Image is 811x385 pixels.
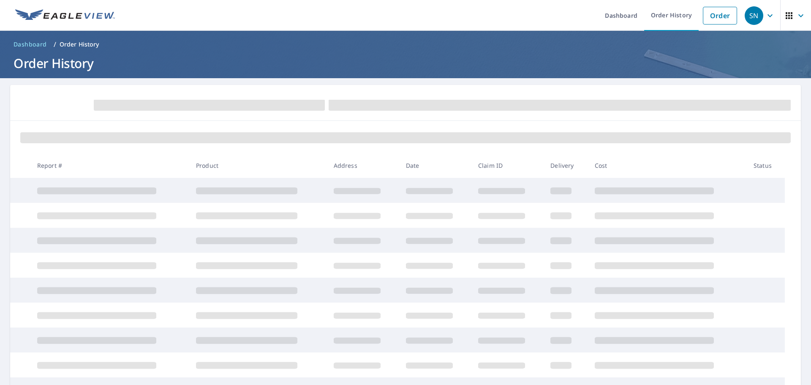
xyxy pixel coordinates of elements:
th: Status [747,153,785,178]
th: Cost [588,153,747,178]
th: Product [189,153,327,178]
img: EV Logo [15,9,115,22]
nav: breadcrumb [10,38,801,51]
th: Date [399,153,471,178]
span: Dashboard [14,40,47,49]
a: Order [703,7,737,25]
div: SN [745,6,763,25]
li: / [54,39,56,49]
p: Order History [60,40,99,49]
th: Address [327,153,399,178]
th: Report # [30,153,189,178]
th: Claim ID [471,153,544,178]
h1: Order History [10,55,801,72]
a: Dashboard [10,38,50,51]
th: Delivery [544,153,588,178]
